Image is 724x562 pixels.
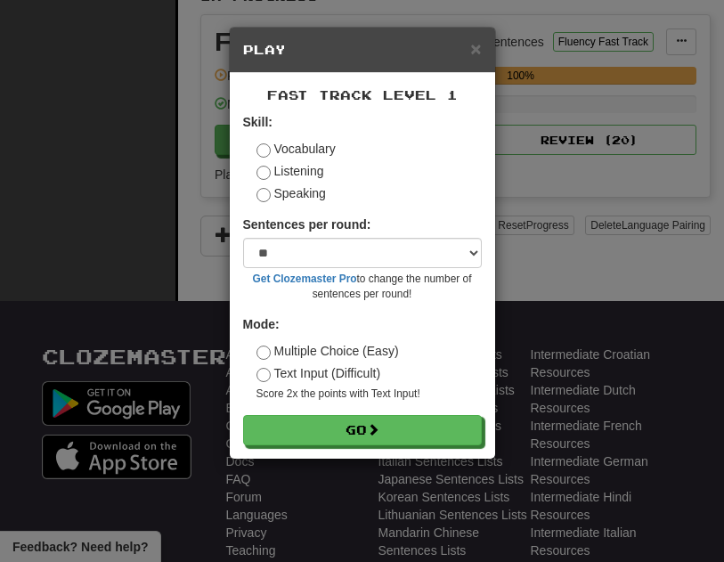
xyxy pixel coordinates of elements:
[256,368,271,382] input: Text Input (Difficult)
[256,387,482,402] small: Score 2x the points with Text Input !
[256,364,381,382] label: Text Input (Difficult)
[256,184,326,202] label: Speaking
[256,143,271,158] input: Vocabulary
[243,317,280,331] strong: Mode:
[256,188,271,202] input: Speaking
[256,162,324,180] label: Listening
[243,115,273,129] strong: Skill:
[256,166,271,180] input: Listening
[243,41,482,59] h5: Play
[243,415,482,445] button: Go
[256,342,399,360] label: Multiple Choice (Easy)
[243,272,482,302] small: to change the number of sentences per round!
[470,39,481,58] button: Close
[253,273,357,285] a: Get Clozemaster Pro
[470,38,481,59] span: ×
[267,87,458,102] span: Fast Track Level 1
[243,216,371,233] label: Sentences per round:
[256,140,336,158] label: Vocabulary
[256,346,271,360] input: Multiple Choice (Easy)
